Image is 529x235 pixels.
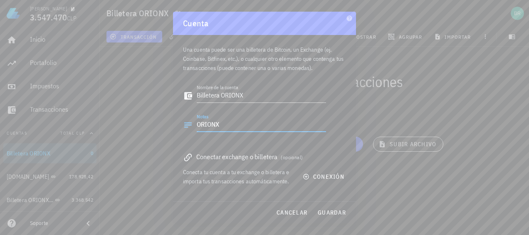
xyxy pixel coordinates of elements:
label: Nombre de la cuenta [197,84,238,90]
div: Cuenta [173,12,356,35]
div: Una cuenta puede ser una billetera de Bitcoin, un Exchange (ej. Coinbase, Bitfinex, etc.), o cual... [183,35,346,77]
button: guardar [314,205,349,220]
span: (opcional) [281,154,303,160]
span: cancelar [276,209,307,216]
span: conexión [304,173,344,180]
div: Acciones [183,196,346,216]
div: Conectar exchange o billetera [183,151,346,162]
label: Notas [197,113,209,120]
button: conexión [298,169,351,184]
button: cancelar [273,205,311,220]
div: Conecta tu cuenta a tu exchange o billetera e importa tus transacciones automáticamente. [183,167,293,186]
span: guardar [317,209,346,216]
